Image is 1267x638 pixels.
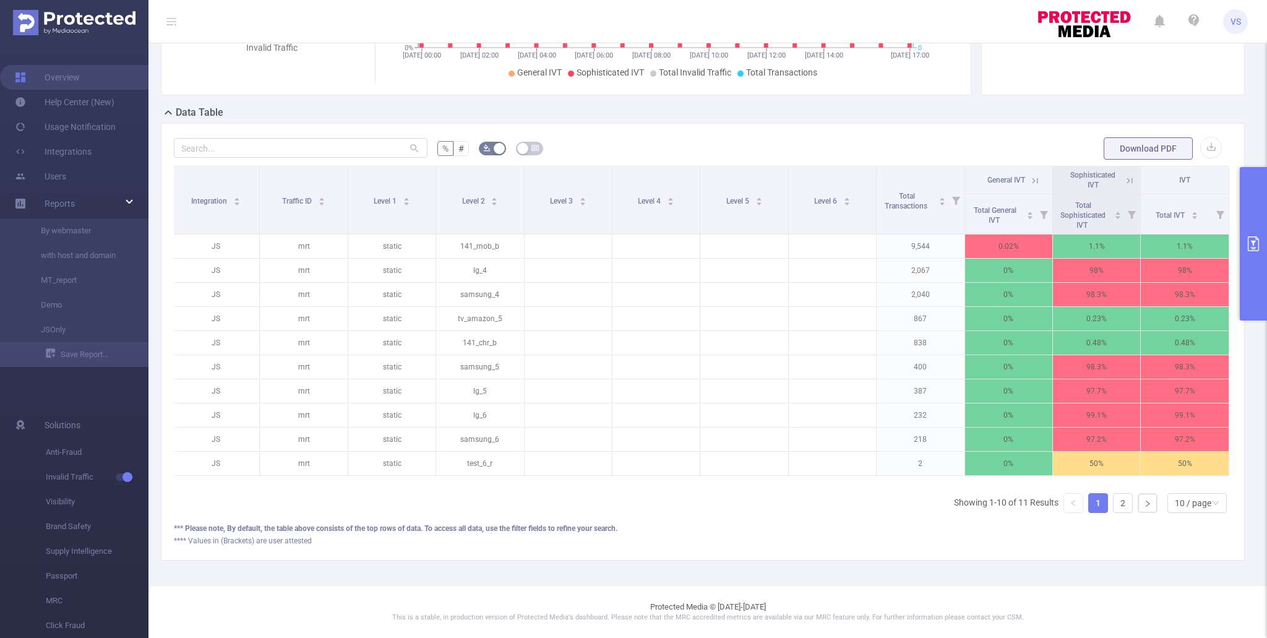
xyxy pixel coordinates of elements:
p: 232 [877,403,964,427]
i: icon: caret-down [1192,214,1198,218]
span: Solutions [45,413,80,438]
p: 50% [1053,452,1140,475]
i: icon: bg-colors [483,144,491,152]
p: 1.1% [1053,235,1140,258]
tspan: 0% [405,44,413,52]
footer: Protected Media © [DATE]-[DATE] [148,585,1267,638]
p: 0% [965,331,1052,355]
p: lg_6 [436,403,523,427]
div: Sort [938,196,946,203]
span: Supply Intelligence [46,539,148,564]
span: Sophisticated IVT [577,67,644,77]
p: static [348,331,436,355]
p: mrt [260,452,347,475]
p: lg_4 [436,259,523,282]
span: Total Sophisticated IVT [1060,201,1106,230]
p: This is a stable, in production version of Protected Media's dashboard. Please note that the MRC ... [179,613,1236,623]
button: Download PDF [1104,137,1193,160]
a: Reports [45,191,75,216]
div: Sort [579,196,586,203]
input: Search... [174,138,427,158]
div: Sort [1114,210,1122,217]
a: with host and domain [25,243,134,268]
p: samsung_6 [436,428,523,451]
div: Sort [1026,210,1034,217]
i: icon: caret-down [668,200,674,204]
p: JS [172,331,259,355]
p: 838 [877,331,964,355]
a: MT_report [25,268,134,293]
span: Traffic ID [282,197,314,205]
i: icon: caret-up [233,196,240,199]
span: Level 3 [550,197,575,205]
p: samsung_5 [436,355,523,379]
span: % [442,144,449,153]
img: Protected Media [13,10,135,35]
i: icon: caret-down [579,200,586,204]
p: JS [172,379,259,403]
i: icon: caret-down [1027,214,1034,218]
i: Filter menu [947,166,964,234]
a: Users [15,164,66,189]
span: Total IVT [1156,211,1187,220]
i: icon: down [1212,499,1219,508]
p: 0.23% [1053,307,1140,330]
tspan: [DATE] 14:00 [805,51,843,59]
a: 2 [1114,494,1132,512]
i: icon: caret-up [403,196,410,199]
tspan: [DATE] 12:00 [747,51,786,59]
p: 0% [965,259,1052,282]
p: 1.1% [1141,235,1229,258]
i: icon: left [1070,499,1077,507]
p: static [348,403,436,427]
span: Total General IVT [974,206,1016,225]
p: 218 [877,428,964,451]
span: MRC [46,588,148,613]
p: JS [172,403,259,427]
p: JS [172,283,259,306]
tspan: [DATE] 02:00 [460,51,499,59]
div: Sort [1191,210,1198,217]
div: Sort [491,196,498,203]
p: 141_chr_b [436,331,523,355]
li: 1 [1088,493,1108,513]
p: mrt [260,403,347,427]
div: 10 / page [1175,494,1211,512]
a: Overview [15,65,80,90]
p: 0% [965,283,1052,306]
span: Visibility [46,489,148,514]
span: Total Transactions [885,192,929,210]
p: 97.2% [1053,428,1140,451]
p: 98.3% [1141,283,1229,306]
div: Sort [755,196,763,203]
div: *** Please note, By default, the table above consists of the top rows of data. To access all data... [174,523,1232,534]
a: Save Report... [46,342,148,367]
i: Filter menu [1211,194,1229,234]
a: By webmaster [25,218,134,243]
p: JS [172,452,259,475]
p: JS [172,307,259,330]
div: Sort [403,196,410,203]
i: Filter menu [1035,194,1052,234]
i: icon: caret-down [491,200,498,204]
p: JS [172,355,259,379]
p: JS [172,259,259,282]
p: static [348,452,436,475]
p: 0% [965,379,1052,403]
i: Filter menu [1123,194,1140,234]
p: 0% [965,428,1052,451]
i: icon: caret-up [1115,210,1122,213]
p: 0.23% [1141,307,1229,330]
tspan: [DATE] 08:00 [632,51,671,59]
tspan: [DATE] 00:00 [403,51,441,59]
i: icon: caret-down [843,200,850,204]
p: 387 [877,379,964,403]
span: Total Invalid Traffic [659,67,731,77]
div: Sort [667,196,674,203]
p: 98.3% [1053,283,1140,306]
i: icon: caret-up [668,196,674,199]
p: static [348,235,436,258]
p: 98.3% [1141,355,1229,379]
i: icon: caret-up [1027,210,1034,213]
p: 98% [1141,259,1229,282]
